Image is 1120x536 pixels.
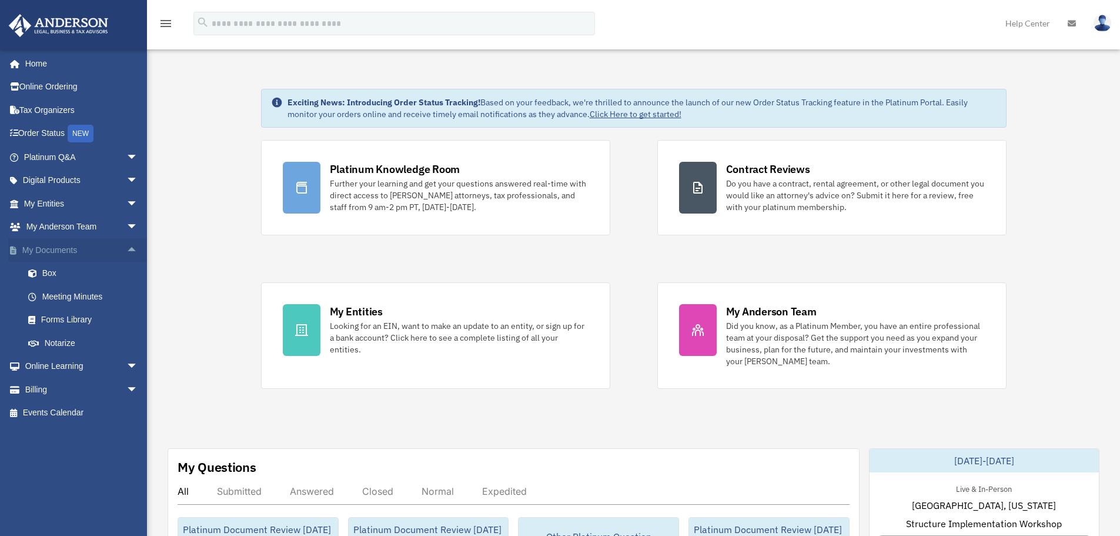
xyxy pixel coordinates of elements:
[68,125,93,142] div: NEW
[422,485,454,497] div: Normal
[8,192,156,215] a: My Entitiesarrow_drop_down
[8,378,156,401] a: Billingarrow_drop_down
[8,169,156,192] a: Digital Productsarrow_drop_down
[261,140,610,235] a: Platinum Knowledge Room Further your learning and get your questions answered real-time with dire...
[362,485,393,497] div: Closed
[126,192,150,216] span: arrow_drop_down
[8,98,156,122] a: Tax Organizers
[5,14,112,37] img: Anderson Advisors Platinum Portal
[912,498,1056,512] span: [GEOGRAPHIC_DATA], [US_STATE]
[126,378,150,402] span: arrow_drop_down
[196,16,209,29] i: search
[261,282,610,389] a: My Entities Looking for an EIN, want to make an update to an entity, or sign up for a bank accoun...
[726,162,810,177] div: Contract Reviews
[217,485,262,497] div: Submitted
[126,215,150,239] span: arrow_drop_down
[8,401,156,425] a: Events Calendar
[126,355,150,379] span: arrow_drop_down
[287,97,480,108] strong: Exciting News: Introducing Order Status Tracking!
[8,52,150,75] a: Home
[8,215,156,239] a: My Anderson Teamarrow_drop_down
[290,485,334,497] div: Answered
[1094,15,1111,32] img: User Pic
[8,145,156,169] a: Platinum Q&Aarrow_drop_down
[16,331,156,355] a: Notarize
[126,238,150,262] span: arrow_drop_up
[906,517,1062,531] span: Structure Implementation Workshop
[16,285,156,308] a: Meeting Minutes
[178,458,256,476] div: My Questions
[8,122,156,146] a: Order StatusNEW
[159,16,173,31] i: menu
[330,162,460,177] div: Platinum Knowledge Room
[16,262,156,285] a: Box
[590,109,681,119] a: Click Here to get started!
[126,145,150,169] span: arrow_drop_down
[657,282,1007,389] a: My Anderson Team Did you know, as a Platinum Member, you have an entire professional team at your...
[726,320,985,367] div: Did you know, as a Platinum Member, you have an entire professional team at your disposal? Get th...
[726,304,817,319] div: My Anderson Team
[330,320,589,355] div: Looking for an EIN, want to make an update to an entity, or sign up for a bank account? Click her...
[178,485,189,497] div: All
[330,304,383,319] div: My Entities
[482,485,527,497] div: Expedited
[287,96,997,120] div: Based on your feedback, we're thrilled to announce the launch of our new Order Status Tracking fe...
[8,238,156,262] a: My Documentsarrow_drop_up
[657,140,1007,235] a: Contract Reviews Do you have a contract, rental agreement, or other legal document you would like...
[8,75,156,99] a: Online Ordering
[947,482,1021,494] div: Live & In-Person
[870,449,1099,472] div: [DATE]-[DATE]
[8,355,156,378] a: Online Learningarrow_drop_down
[16,308,156,332] a: Forms Library
[126,169,150,193] span: arrow_drop_down
[726,178,985,213] div: Do you have a contract, rental agreement, or other legal document you would like an attorney's ad...
[159,21,173,31] a: menu
[330,178,589,213] div: Further your learning and get your questions answered real-time with direct access to [PERSON_NAM...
